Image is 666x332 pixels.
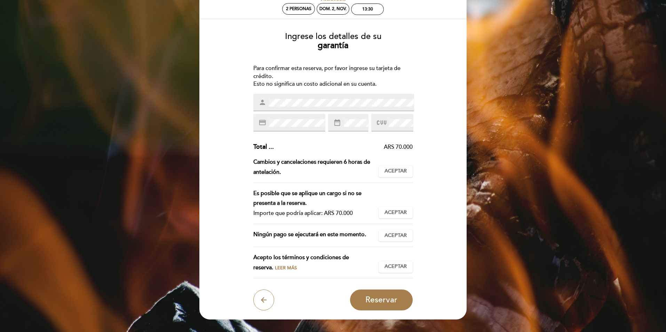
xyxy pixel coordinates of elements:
i: date_range [333,119,341,126]
span: Aceptar [384,168,407,175]
b: garantía [318,40,348,51]
i: credit_card [259,119,266,126]
button: arrow_back [253,289,274,310]
span: Aceptar [384,232,407,239]
div: Cambios y cancelaciones requieren 6 horas de antelación. [253,157,379,177]
div: Es posible que se aplique un cargo si no se presenta a la reserva. [253,188,373,209]
button: Aceptar [379,165,413,177]
i: person [259,99,266,106]
span: Total ... [253,143,274,150]
button: Aceptar [379,230,413,241]
button: Aceptar [379,261,413,273]
div: 13:30 [362,7,373,12]
button: Aceptar [379,207,413,218]
div: Importe que podría aplicar: ARS 70.000 [253,208,373,218]
div: Para confirmar esta reserva, por favor ingrese su tarjeta de crédito. Esto no significa un costo ... [253,64,413,88]
span: Aceptar [384,263,407,270]
span: Aceptar [384,209,407,216]
div: Ningún pago se ejecutará en este momento. [253,230,379,241]
span: Ingrese los detalles de su [285,31,381,41]
button: Reservar [350,289,413,310]
i: arrow_back [260,296,268,304]
div: Acepto los términos y condiciones de reserva. [253,253,379,273]
span: 2 personas [286,6,311,11]
span: Leer más [275,265,297,271]
div: dom. 2, nov. [319,6,347,11]
div: ARS 70.000 [274,143,413,151]
span: Reservar [365,295,397,305]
